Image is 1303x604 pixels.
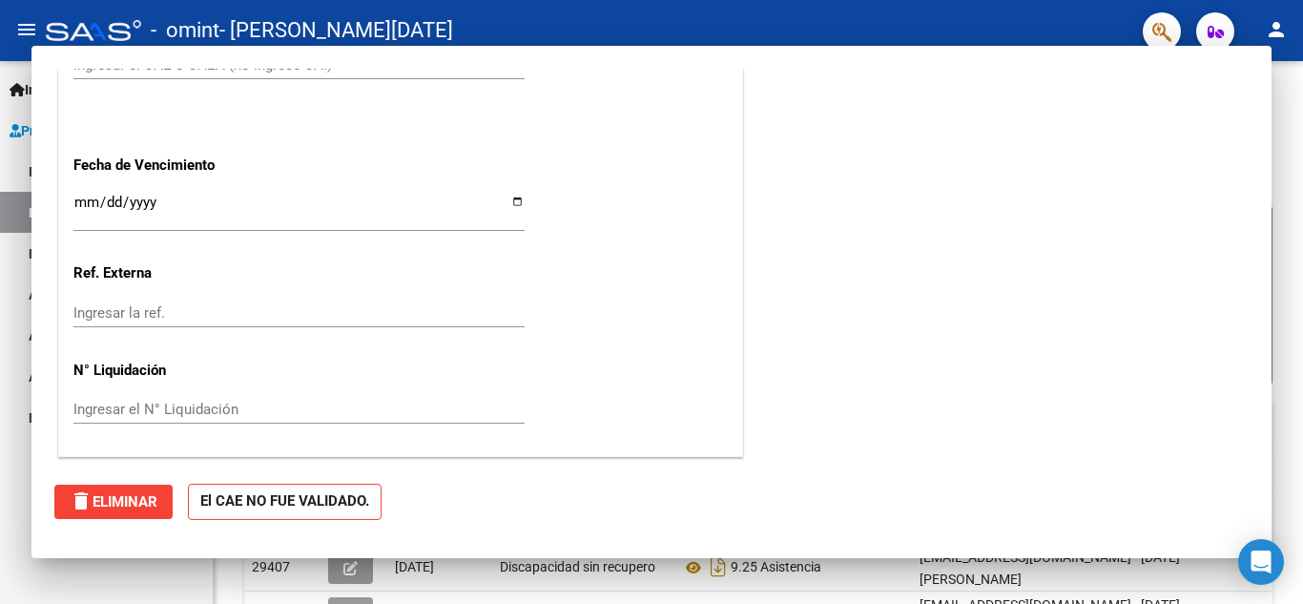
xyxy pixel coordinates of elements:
[10,120,183,141] span: Prestadores / Proveedores
[706,552,731,582] i: Descargar documento
[70,489,93,512] mat-icon: delete
[73,360,270,382] p: N° Liquidación
[73,262,270,284] p: Ref. Externa
[15,18,38,41] mat-icon: menu
[1265,18,1288,41] mat-icon: person
[70,493,157,510] span: Eliminar
[1238,539,1284,585] div: Open Intercom Messenger
[500,559,655,574] span: Discapacidad sin recupero
[731,560,821,575] span: 9.25 Asistencia
[73,155,270,177] p: Fecha de Vencimiento
[151,10,219,52] span: - omint
[252,559,290,574] span: 29407
[54,485,173,519] button: Eliminar
[395,559,434,574] span: [DATE]
[10,79,58,100] span: Inicio
[219,10,453,52] span: - [PERSON_NAME][DATE]
[188,484,382,521] strong: El CAE NO FUE VALIDADO.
